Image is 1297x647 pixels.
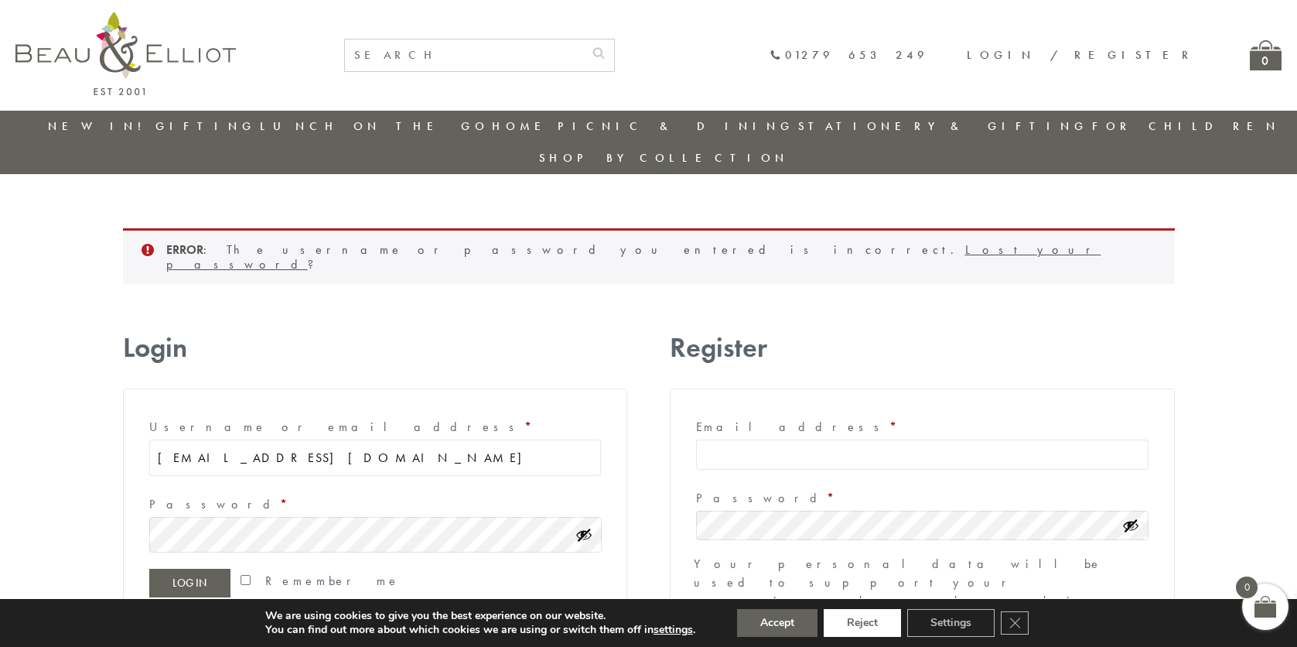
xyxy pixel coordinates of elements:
[1250,40,1282,70] a: 0
[770,49,928,62] a: 01279 653 249
[265,609,695,623] p: We are using cookies to give you the best experience on our website.
[166,241,203,258] strong: ERROR
[737,609,817,637] button: Accept
[696,486,1149,511] label: Password
[798,118,1088,134] a: Stationery & Gifting
[149,569,230,597] button: Log in
[670,332,1175,364] h2: Register
[241,575,251,585] input: Remember me
[696,415,1149,440] label: Email address
[654,623,693,637] button: settings
[967,47,1196,63] a: Login / Register
[907,609,995,637] button: Settings
[123,332,628,364] h2: Login
[155,118,256,134] a: Gifting
[48,118,152,134] a: New in!
[149,492,602,517] label: Password
[265,623,695,637] p: You can find out more about which cookies we are using or switch them off in .
[345,39,583,71] input: SEARCH
[492,118,554,134] a: Home
[265,573,400,589] span: Remember me
[824,609,901,637] button: Reject
[1236,577,1258,598] span: 0
[1001,611,1029,635] button: Close GDPR Cookie Banner
[1092,118,1280,134] a: For Children
[1122,517,1139,534] button: Show password
[166,241,1101,272] a: Lost your password
[539,150,789,166] a: Shop by collection
[575,526,592,543] button: Show password
[166,243,1150,272] li: : The username or password you entered is incorrect. ?
[558,118,794,134] a: Picnic & Dining
[15,12,236,95] img: logo
[260,118,489,134] a: Lunch On The Go
[149,415,602,440] label: Username or email address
